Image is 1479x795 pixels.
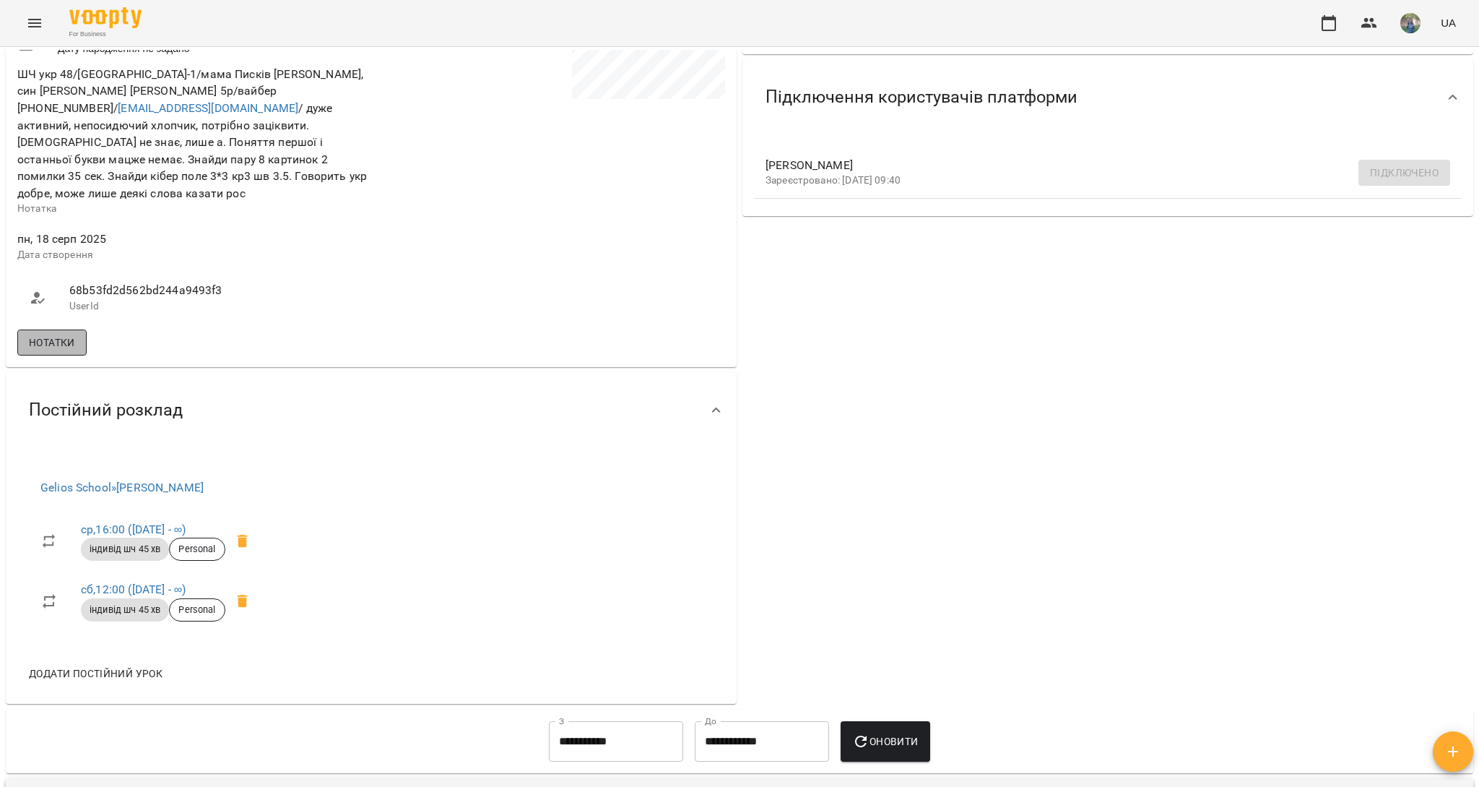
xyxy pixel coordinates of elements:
span: Personal [170,543,224,556]
p: Нотатка [17,202,368,216]
p: Зареєстровано: [DATE] 09:40 [765,173,1427,188]
span: Підключення користувачів платформи [765,86,1077,108]
span: пн, 18 серп 2025 [17,231,368,248]
p: UserId [69,299,357,314]
span: Видалити приватний урок Оладько Марія сб 12:00 клієнта Писків Олександр [225,584,260,619]
div: Постійний розклад [6,373,737,447]
a: Gelios School»[PERSON_NAME] [40,481,204,494]
div: Підключення користувачів платформи [742,60,1473,134]
button: Нотатки [17,330,87,356]
a: [EMAIL_ADDRESS][DOMAIN_NAME] [118,101,298,115]
span: ШЧ укр 48/[GEOGRAPHIC_DATA]-1/мама Писків [PERSON_NAME], син [PERSON_NAME] [PERSON_NAME] 5р/вайбе... [17,67,367,200]
span: Видалити приватний урок Оладько Марія ср 16:00 клієнта Писків Олександр [225,524,260,559]
a: ср,16:00 ([DATE] - ∞) [81,523,186,536]
span: 68b53fd2d562bd244a9493f3 [69,282,357,299]
a: сб,12:00 ([DATE] - ∞) [81,583,186,596]
img: Voopty Logo [69,7,142,28]
span: Нотатки [29,334,75,351]
img: de1e453bb906a7b44fa35c1e57b3518e.jpg [1400,13,1421,33]
button: Додати постійний урок [23,661,168,687]
span: UA [1441,15,1456,30]
button: Menu [17,6,52,40]
button: Оновити [841,721,929,762]
button: UA [1435,9,1462,36]
span: індивід шч 45 хв [81,543,169,556]
span: For Business [69,30,142,39]
span: Оновити [852,733,918,750]
span: Додати постійний урок [29,665,162,682]
p: Дата створення [17,248,368,262]
span: Personal [170,603,224,616]
span: Постійний розклад [29,399,183,421]
span: [PERSON_NAME] [765,157,1427,174]
span: індивід шч 45 хв [81,603,169,616]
